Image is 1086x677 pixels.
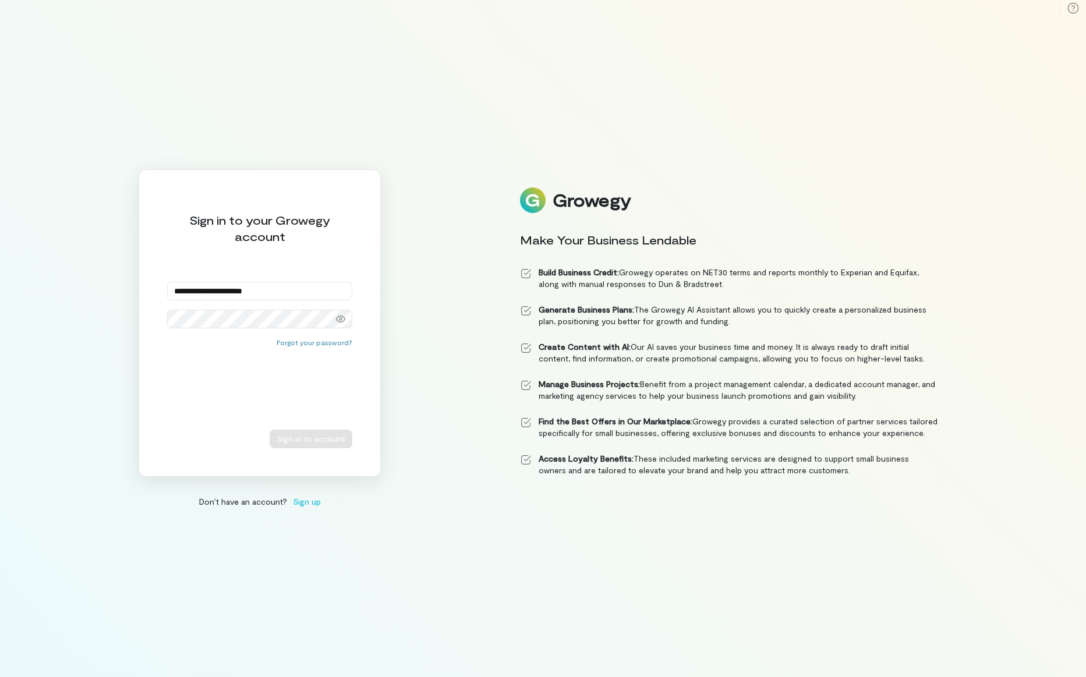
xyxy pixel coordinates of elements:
li: The Growegy AI Assistant allows you to quickly create a personalized business plan, positioning y... [520,304,938,327]
li: Growegy operates on NET30 terms and reports monthly to Experian and Equifax, along with manual re... [520,267,938,290]
li: Growegy provides a curated selection of partner services tailored specifically for small business... [520,416,938,439]
img: Logo [520,187,546,213]
div: Don’t have an account? [139,495,381,508]
button: Forgot your password? [277,338,352,347]
strong: Create Content with AI: [539,342,631,352]
li: Benefit from a project management calendar, a dedicated account manager, and marketing agency ser... [520,378,938,402]
strong: Find the Best Offers in Our Marketplace: [539,416,692,426]
strong: Access Loyalty Benefits: [539,453,634,463]
div: Make Your Business Lendable [520,232,938,248]
strong: Manage Business Projects: [539,379,640,389]
strong: Generate Business Plans: [539,304,634,314]
button: Sign in to account [270,430,352,448]
div: Growegy [553,190,631,210]
div: Sign in to your Growegy account [167,212,352,244]
li: These included marketing services are designed to support small business owners and are tailored ... [520,453,938,476]
strong: Build Business Credit: [539,267,619,277]
li: Our AI saves your business time and money. It is always ready to draft initial content, find info... [520,341,938,364]
span: Sign up [293,495,321,508]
